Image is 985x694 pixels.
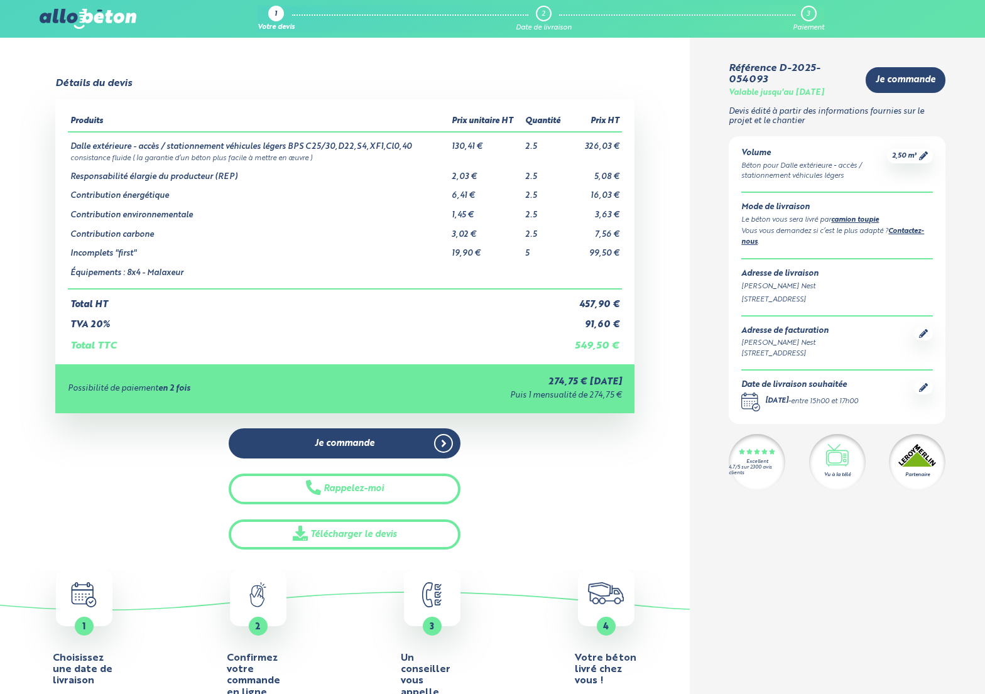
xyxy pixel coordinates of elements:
[68,152,622,163] td: consistance fluide ( la garantie d’un béton plus facile à mettre en œuvre )
[516,6,572,32] a: 2 Date de livraison
[729,63,856,86] div: Référence D-2025-054093
[765,396,788,407] div: [DATE]
[876,75,935,85] span: Je commande
[567,289,622,310] td: 457,90 €
[158,384,190,393] strong: en 2 fois
[523,112,567,132] th: Quantité
[449,182,523,201] td: 6,41 €
[791,396,858,407] div: entre 15h00 et 17h00
[741,349,829,359] div: [STREET_ADDRESS]
[68,310,567,330] td: TVA 20%
[449,163,523,182] td: 2,03 €
[68,289,567,310] td: Total HT
[831,217,879,224] a: camion toupie
[793,24,824,32] div: Paiement
[575,653,638,687] h4: Votre béton livré chez vous !
[729,465,785,476] div: 4.7/5 sur 2300 avis clients
[567,112,622,132] th: Prix HT
[905,471,930,479] div: Partenaire
[741,295,933,305] div: [STREET_ADDRESS]
[68,201,449,220] td: Contribution environnementale
[567,220,622,240] td: 7,56 €
[40,9,136,29] img: allobéton
[729,89,824,98] div: Valable jusqu'au [DATE]
[68,182,449,201] td: Contribution énergétique
[741,338,829,349] div: [PERSON_NAME] Nest
[53,653,116,687] h4: Choisissez une date de livraison
[258,24,295,32] div: Votre devis
[315,438,374,449] span: Je commande
[68,384,357,394] div: Possibilité de paiement
[824,471,851,479] div: Vu à la télé
[55,78,132,89] div: Détails du devis
[793,6,824,32] a: 3 Paiement
[588,582,624,604] img: truck.c7a9816ed8b9b1312949.png
[255,622,261,631] span: 2
[567,132,622,152] td: 326,03 €
[603,622,609,631] span: 4
[449,239,523,259] td: 19,90 €
[866,67,945,93] a: Je commande
[567,330,622,352] td: 549,50 €
[741,203,933,212] div: Mode de livraison
[68,132,449,152] td: Dalle extérieure - accès / stationnement véhicules légers BPS C25/30,D22,S4,XF1,Cl0,40
[68,163,449,182] td: Responsabilité élargie du producteur (REP)
[68,239,449,259] td: Incomplets "first"
[523,201,567,220] td: 2.5
[523,163,567,182] td: 2.5
[68,220,449,240] td: Contribution carbone
[275,11,277,19] div: 1
[516,24,572,32] div: Date de livraison
[765,396,858,407] div: -
[741,269,933,279] div: Adresse de livraison
[567,310,622,330] td: 91,60 €
[449,132,523,152] td: 130,41 €
[68,259,449,289] td: Équipements : 8x4 - Malaxeur
[357,377,622,388] div: 274,75 € [DATE]
[523,132,567,152] td: 2.5
[229,519,460,550] a: Télécharger le devis
[567,201,622,220] td: 3,63 €
[567,182,622,201] td: 16,03 €
[449,220,523,240] td: 3,02 €
[567,239,622,259] td: 99,50 €
[741,226,933,249] div: Vous vous demandez si c’est le plus adapté ? .
[229,474,460,504] button: Rappelez-moi
[449,201,523,220] td: 1,45 €
[229,428,460,459] a: Je commande
[741,161,887,182] div: Béton pour Dalle extérieure - accès / stationnement véhicules légers
[873,645,971,680] iframe: Help widget launcher
[741,149,887,158] div: Volume
[741,215,933,226] div: Le béton vous sera livré par
[357,391,622,401] div: Puis 1 mensualité de 274,75 €
[68,330,567,352] td: Total TTC
[258,6,295,32] a: 1 Votre devis
[567,163,622,182] td: 5,08 €
[729,107,945,126] p: Devis édité à partir des informations fournies sur le projet et le chantier
[741,281,933,292] div: [PERSON_NAME] Nest
[807,10,810,18] div: 3
[68,112,449,132] th: Produits
[523,239,567,259] td: 5
[741,381,858,390] div: Date de livraison souhaitée
[430,622,434,631] span: 3
[746,459,768,465] div: Excellent
[541,10,545,18] div: 2
[449,112,523,132] th: Prix unitaire HT
[82,622,85,631] span: 1
[741,327,829,336] div: Adresse de facturation
[523,220,567,240] td: 2.5
[523,182,567,201] td: 2.5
